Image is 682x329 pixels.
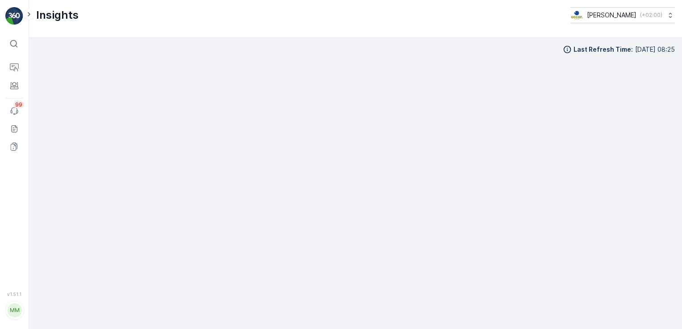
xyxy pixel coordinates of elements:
a: 99 [5,102,23,120]
button: MM [5,299,23,322]
div: MM [8,303,22,317]
button: [PERSON_NAME](+02:00) [570,7,675,23]
img: basis-logo_rgb2x.png [570,10,583,20]
p: Insights [36,8,79,22]
span: v 1.51.1 [5,292,23,297]
p: 99 [15,101,22,108]
p: Last Refresh Time : [574,45,633,54]
p: [PERSON_NAME] [587,11,636,20]
img: logo [5,7,23,25]
p: [DATE] 08:25 [635,45,675,54]
p: ( +02:00 ) [640,12,662,19]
